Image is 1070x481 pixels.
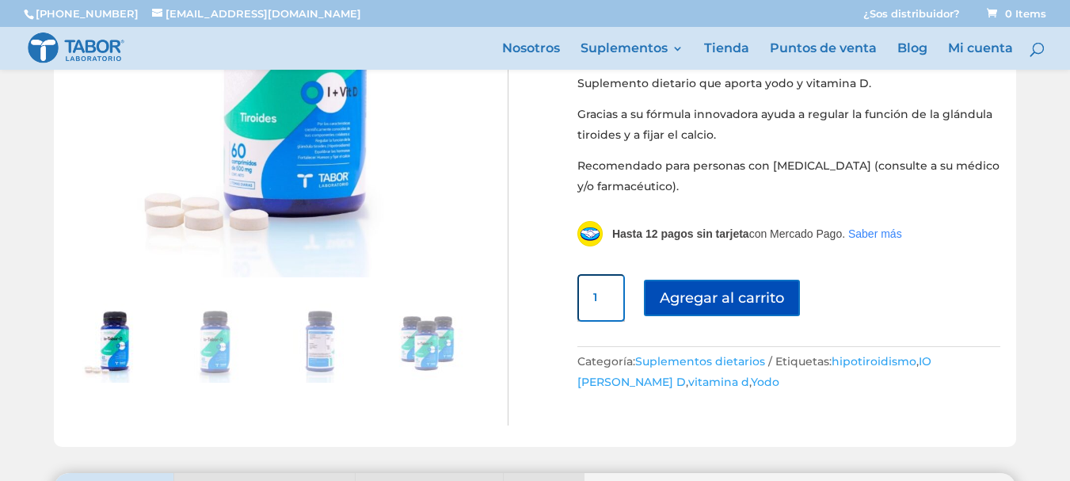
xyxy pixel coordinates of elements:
span: con Mercado Pago. [612,227,845,240]
a: hipotiroidismo [832,354,916,368]
span: Etiquetas: , , , [577,354,931,389]
span: 0 Items [987,7,1046,20]
a: 0 Items [984,7,1046,20]
a: Suplementos dietarios [635,354,765,368]
img: Laboratorio Tabor [27,31,125,65]
p: Gracias a su fórmula innovadora ayuda a regular la función de la glándula tiroides y a fijar el c... [577,105,1001,156]
a: vitamina d [688,375,749,389]
p: Recomendado para personas con [MEDICAL_DATA] (consulte a su médico y/o farmacéutico). [577,156,1001,197]
img: IO Tabor D x3 [386,303,466,383]
a: Tienda [704,43,749,70]
button: Agregar al carrito [644,280,800,315]
a: [EMAIL_ADDRESS][DOMAIN_NAME] [152,7,361,20]
input: Product quantity [577,274,625,322]
img: mp-logo-hand-shake [577,221,603,246]
a: Suplementos [581,43,684,70]
a: Blog [897,43,927,70]
a: IO [PERSON_NAME] D [577,354,931,389]
a: Puntos de venta [770,43,877,70]
b: Hasta 12 pagos sin tarjeta [612,227,749,240]
a: ¿Sos distribuidor? [863,9,960,27]
img: IO Tabor D frente [175,303,254,383]
a: Nosotros [502,43,560,70]
img: IO Tabor D con pastillas [70,303,149,383]
a: Mi cuenta [948,43,1013,70]
span: Categoría: [577,354,775,368]
a: [PHONE_NUMBER] [36,7,139,20]
img: IO Tabor D etiqueta [280,303,360,383]
a: Yodo [751,375,779,389]
a: Saber más [848,227,902,240]
p: Suplemento dietario que aporta yodo y vitamina D. [577,74,1001,105]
